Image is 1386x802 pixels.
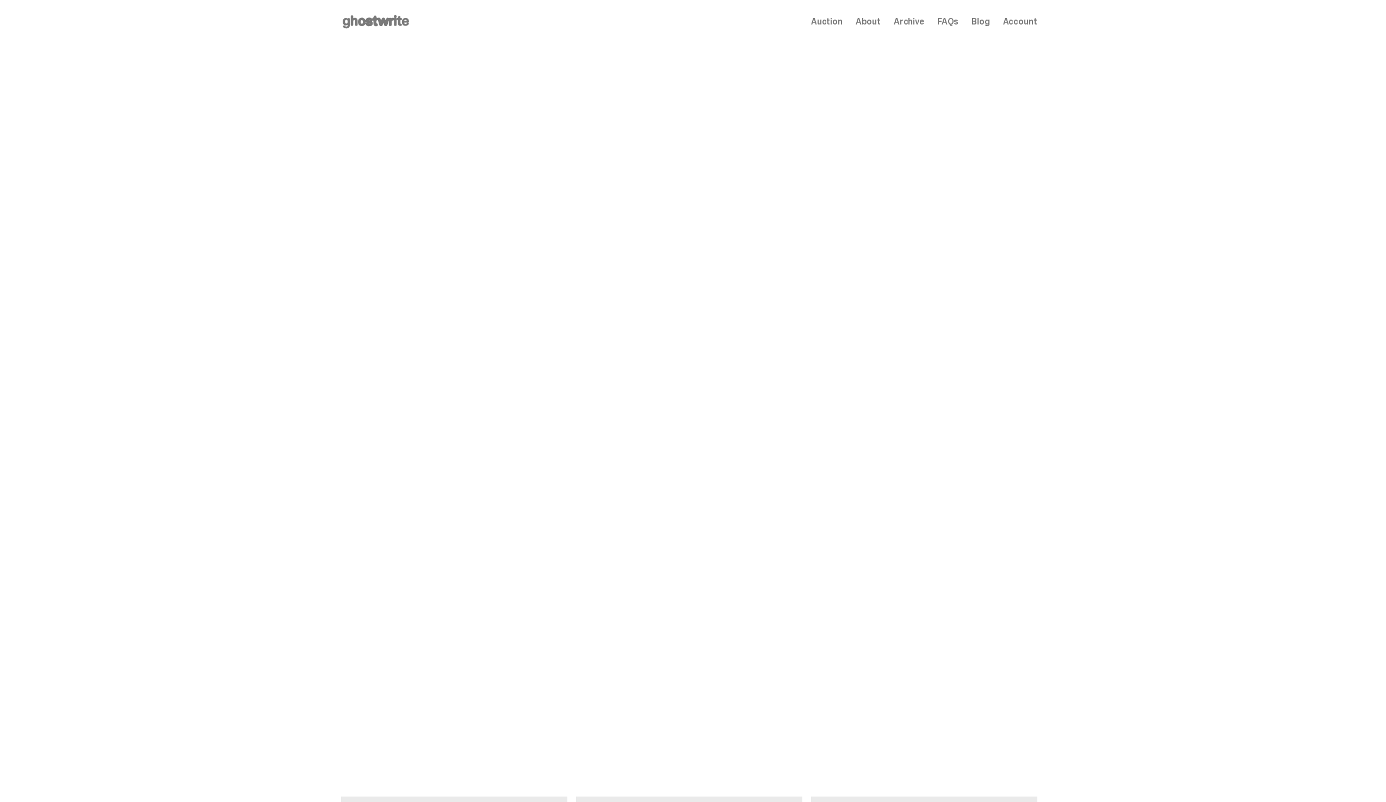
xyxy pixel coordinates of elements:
a: FAQs [937,17,958,26]
a: Blog [972,17,989,26]
a: Account [1003,17,1037,26]
a: Auction [811,17,843,26]
a: About [856,17,881,26]
a: Archive [894,17,924,26]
